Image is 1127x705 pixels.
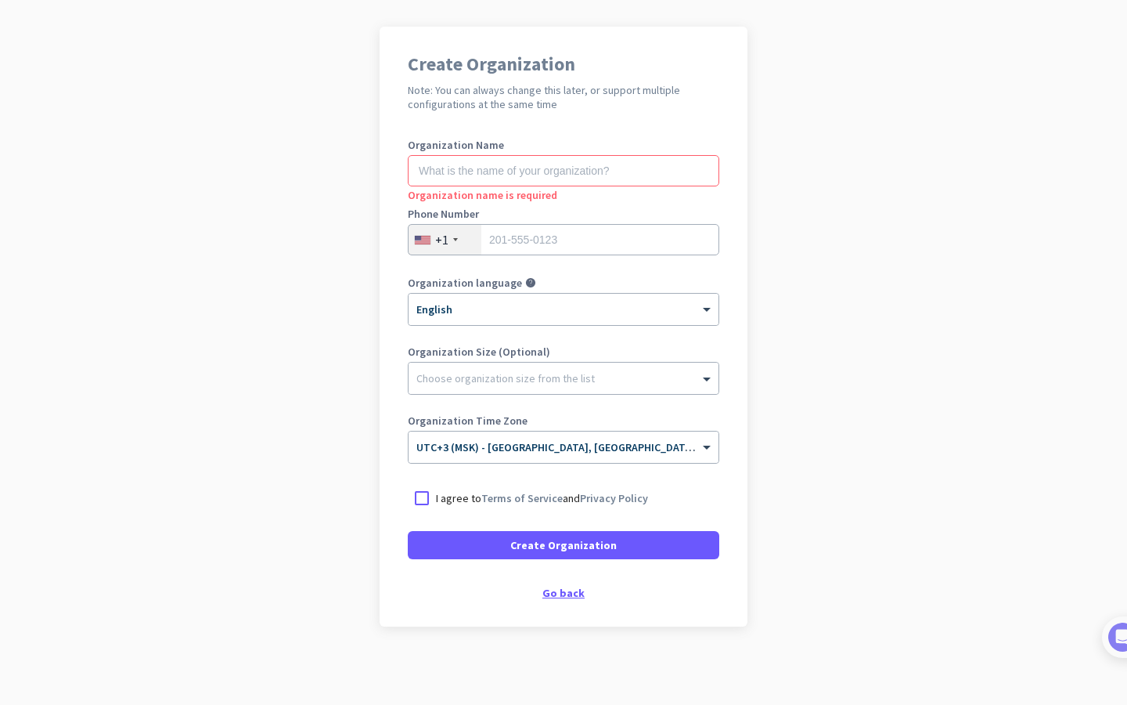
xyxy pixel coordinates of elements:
div: Go back [408,587,719,598]
span: Create Organization [510,537,617,553]
a: Terms of Service [481,491,563,505]
div: +1 [435,232,448,248]
label: Organization language [408,277,522,288]
input: 201-555-0123 [408,224,719,255]
h2: Note: You can always change this later, or support multiple configurations at the same time [408,83,719,111]
label: Organization Time Zone [408,415,719,426]
i: help [525,277,536,288]
label: Phone Number [408,208,719,219]
button: Create Organization [408,531,719,559]
h1: Create Organization [408,55,719,74]
label: Organization Size (Optional) [408,346,719,357]
label: Organization Name [408,139,719,150]
p: I agree to and [436,490,648,506]
input: What is the name of your organization? [408,155,719,186]
span: Organization name is required [408,188,557,202]
a: Privacy Policy [580,491,648,505]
